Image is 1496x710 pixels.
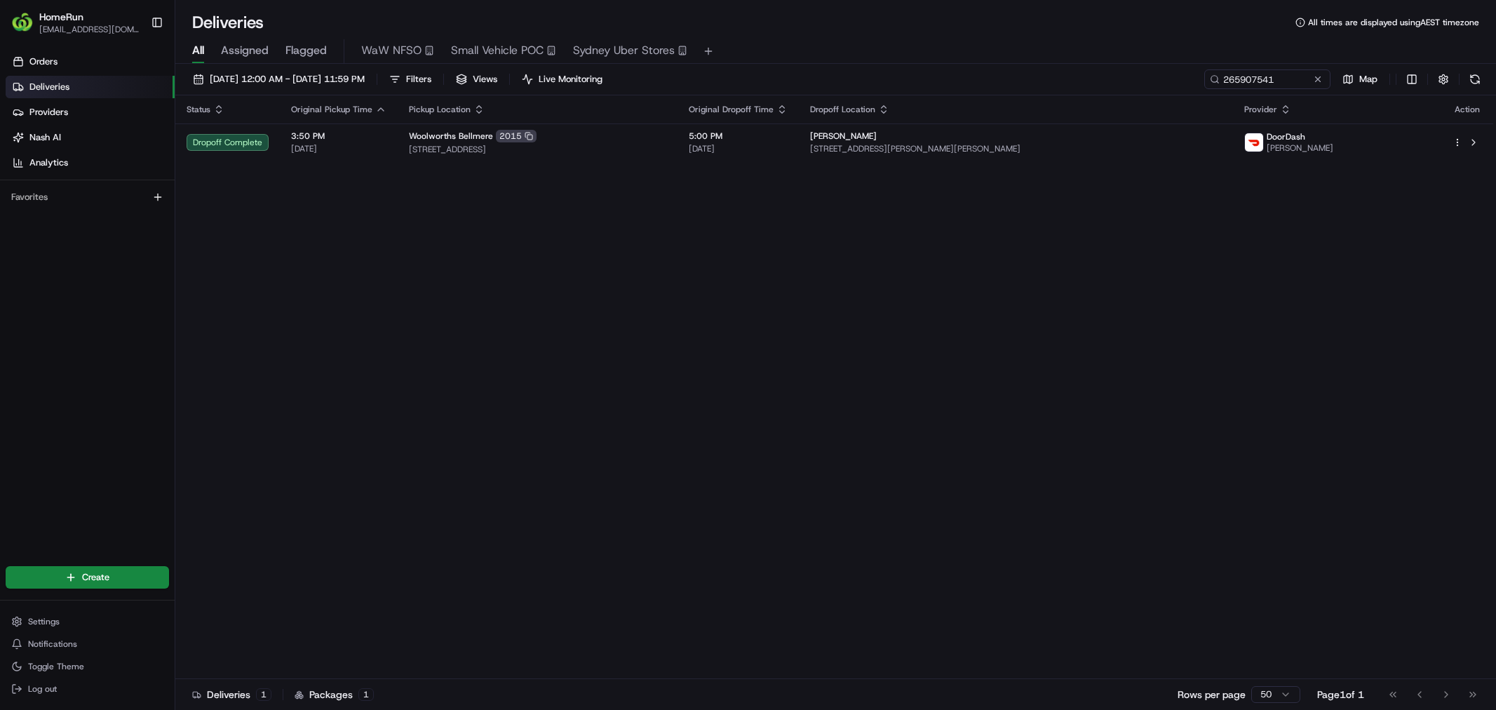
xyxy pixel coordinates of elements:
[28,638,77,650] span: Notifications
[539,73,602,86] span: Live Monitoring
[406,73,431,86] span: Filters
[6,6,145,39] button: HomeRunHomeRun[EMAIL_ADDRESS][DOMAIN_NAME]
[6,634,169,654] button: Notifications
[28,683,57,695] span: Log out
[192,42,204,59] span: All
[11,11,34,34] img: HomeRun
[192,688,271,702] div: Deliveries
[187,104,210,115] span: Status
[810,130,877,142] span: [PERSON_NAME]
[192,11,264,34] h1: Deliveries
[1267,131,1305,142] span: DoorDash
[383,69,438,89] button: Filters
[1267,142,1333,154] span: [PERSON_NAME]
[451,42,544,59] span: Small Vehicle POC
[291,104,372,115] span: Original Pickup Time
[6,679,169,699] button: Log out
[28,616,60,627] span: Settings
[810,143,1222,154] span: [STREET_ADDRESS][PERSON_NAME][PERSON_NAME]
[28,661,84,672] span: Toggle Theme
[6,101,175,123] a: Providers
[39,24,140,35] button: [EMAIL_ADDRESS][DOMAIN_NAME]
[1336,69,1384,89] button: Map
[409,130,493,142] span: Woolworths Bellmere
[291,130,386,142] span: 3:50 PM
[689,130,788,142] span: 5:00 PM
[6,51,175,73] a: Orders
[1317,688,1364,702] div: Page 1 of 1
[82,571,109,584] span: Create
[1178,688,1246,702] p: Rows per page
[39,10,83,24] button: HomeRun
[6,612,169,631] button: Settings
[6,126,175,149] a: Nash AI
[409,144,666,155] span: [STREET_ADDRESS]
[295,688,374,702] div: Packages
[1244,104,1277,115] span: Provider
[6,186,169,208] div: Favorites
[210,73,365,86] span: [DATE] 12:00 AM - [DATE] 11:59 PM
[450,69,504,89] button: Views
[291,143,386,154] span: [DATE]
[29,55,58,68] span: Orders
[689,143,788,154] span: [DATE]
[573,42,675,59] span: Sydney Uber Stores
[221,42,269,59] span: Assigned
[515,69,609,89] button: Live Monitoring
[1245,133,1263,152] img: doordash_logo_v2.png
[1308,17,1479,28] span: All times are displayed using AEST timezone
[187,69,371,89] button: [DATE] 12:00 AM - [DATE] 11:59 PM
[29,81,69,93] span: Deliveries
[361,42,422,59] span: WaW NFSO
[29,156,68,169] span: Analytics
[1359,73,1377,86] span: Map
[256,688,271,701] div: 1
[6,566,169,589] button: Create
[6,76,175,98] a: Deliveries
[29,106,68,119] span: Providers
[473,73,497,86] span: Views
[6,657,169,676] button: Toggle Theme
[1453,104,1482,115] div: Action
[6,152,175,174] a: Analytics
[409,104,471,115] span: Pickup Location
[496,130,537,142] div: 2015
[1465,69,1485,89] button: Refresh
[358,688,374,701] div: 1
[810,104,875,115] span: Dropoff Location
[29,131,61,144] span: Nash AI
[285,42,327,59] span: Flagged
[1204,69,1330,89] input: Type to search
[689,104,774,115] span: Original Dropoff Time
